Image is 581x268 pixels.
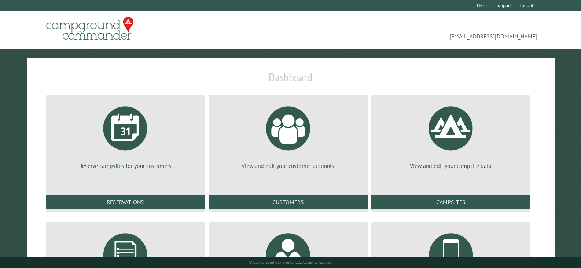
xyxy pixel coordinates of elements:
[55,162,196,170] p: Reserve campsites for your customers
[217,162,359,170] p: View and edit your customer accounts
[217,101,359,170] a: View and edit your customer accounts
[209,195,368,209] a: Customers
[44,14,136,43] img: Campground Commander
[371,195,530,209] a: Campsites
[380,101,522,170] a: View and edit your campsite data
[249,260,332,265] small: © Campground Commander LLC. All rights reserved.
[380,162,522,170] p: View and edit your campsite data
[291,20,537,41] span: [EMAIL_ADDRESS][DOMAIN_NAME]
[46,195,205,209] a: Reservations
[44,70,537,90] h1: Dashboard
[55,101,196,170] a: Reserve campsites for your customers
